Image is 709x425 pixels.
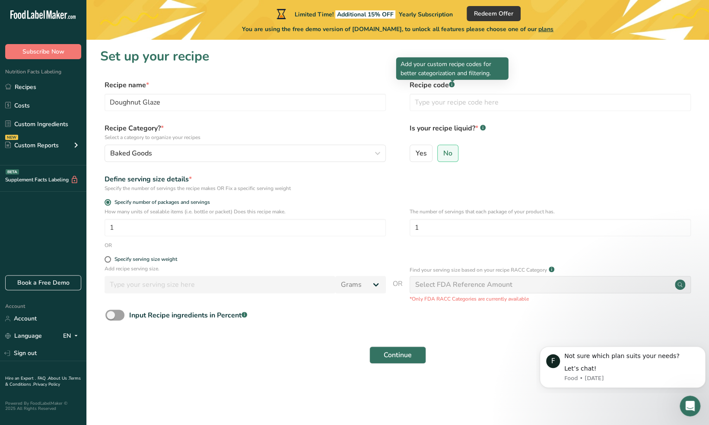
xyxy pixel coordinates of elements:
[369,346,426,364] button: Continue
[5,401,81,411] div: Powered By FoodLabelMaker © 2025 All Rights Reserved
[105,276,335,293] input: Type your serving size here
[6,169,19,174] div: BETA
[105,241,112,249] div: OR
[401,60,504,78] p: Add your custom recipe codes for better categorization and filtering.
[63,331,81,341] div: EN
[443,149,452,158] span: No
[5,44,81,59] button: Subscribe Now
[105,145,386,162] button: Baked Goods
[5,375,81,387] a: Terms & Conditions .
[33,381,60,387] a: Privacy Policy
[38,375,48,381] a: FAQ .
[5,275,81,290] a: Book a Free Demo
[5,135,18,140] div: NEW
[538,25,553,33] span: plans
[410,295,691,303] p: *Only FDA RACC Categories are currently available
[536,339,709,393] iframe: Intercom notifications message
[335,10,395,19] span: Additional 15% OFF
[467,6,521,21] button: Redeem Offer
[105,184,386,192] div: Specify the number of servings the recipe makes OR Fix a specific serving weight
[111,199,210,206] span: Specify number of packages and servings
[474,9,513,18] span: Redeem Offer
[114,256,177,263] div: Specify serving size weight
[105,123,386,141] label: Recipe Category?
[393,279,403,303] span: OR
[384,350,412,360] span: Continue
[100,47,695,66] h1: Set up your recipe
[410,208,691,216] p: The number of servings that each package of your product has.
[410,80,691,90] label: Recipe code
[275,9,453,19] div: Limited Time!
[5,141,59,150] div: Custom Reports
[410,123,691,141] label: Is your recipe liquid?
[129,310,247,320] div: Input Recipe ingredients in Percent
[410,94,691,111] input: Type your recipe code here
[105,94,386,111] input: Type your recipe name here
[105,174,386,184] div: Define serving size details
[105,133,386,141] p: Select a category to organize your recipes
[105,208,386,216] p: How many units of sealable items (i.e. bottle or packet) Does this recipe make.
[5,375,36,381] a: Hire an Expert .
[110,148,152,159] span: Baked Goods
[410,266,547,274] p: Find your serving size based on your recipe RACC Category
[48,375,69,381] a: About Us .
[105,80,386,90] label: Recipe name
[415,149,426,158] span: Yes
[399,10,453,19] span: Yearly Subscription
[242,25,553,34] span: You are using the free demo version of [DOMAIN_NAME], to unlock all features please choose one of...
[22,47,64,56] span: Subscribe Now
[415,279,512,290] div: Select FDA Reference Amount
[680,396,700,416] iframe: Intercom live chat
[105,265,386,273] p: Add recipe serving size.
[5,328,42,343] a: Language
